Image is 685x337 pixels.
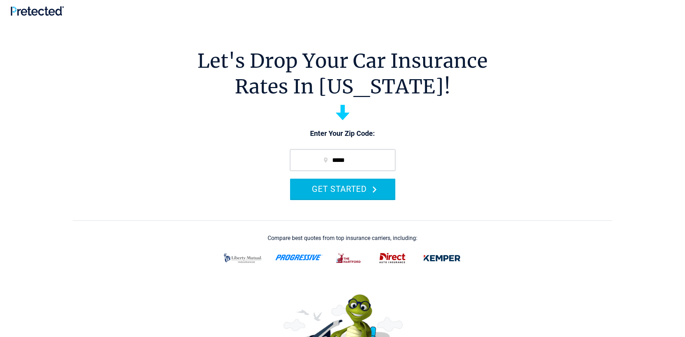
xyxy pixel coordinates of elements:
input: zip code [290,149,395,171]
h1: Let's Drop Your Car Insurance Rates In [US_STATE]! [197,48,488,99]
p: Enter Your Zip Code: [283,129,402,139]
img: direct [375,249,410,267]
img: progressive [275,255,323,260]
img: kemper [418,249,466,267]
img: Pretected Logo [11,6,64,16]
div: Compare best quotes from top insurance carriers, including: [268,235,417,241]
button: GET STARTED [290,179,395,199]
img: thehartford [331,249,366,267]
img: liberty [219,249,267,267]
